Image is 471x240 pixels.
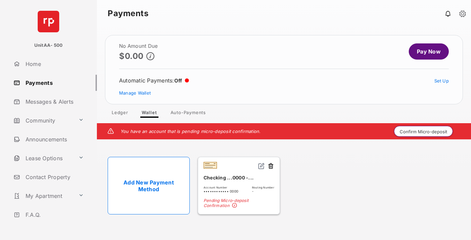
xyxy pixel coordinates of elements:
h2: No Amount Due [119,43,158,49]
a: Contact Property [11,169,97,185]
a: Set Up [434,78,449,83]
span: Account Number [204,186,238,189]
a: Manage Wallet [119,90,151,96]
a: Announcements [11,131,97,147]
span: Off [174,77,182,84]
a: Ledger [106,110,134,118]
a: Lease Options [11,150,76,166]
a: Home [11,56,97,72]
em: You have an account that is pending micro-deposit confirmation. [120,129,261,134]
a: Messages & Alerts [11,94,97,110]
span: Routing Number [252,186,274,189]
a: Community [11,112,76,129]
img: svg+xml;base64,PHN2ZyB2aWV3Qm94PSIwIDAgMjQgMjQiIHdpZHRoPSIxNiIgaGVpZ2h0PSIxNiIgZmlsbD0ibm9uZSIgeG... [258,163,265,169]
span: Pending Micro-deposit Confirmation [204,198,274,209]
p: $0.00 [119,52,144,61]
img: svg+xml;base64,PHN2ZyB4bWxucz0iaHR0cDovL3d3dy53My5vcmcvMjAwMC9zdmciIHdpZHRoPSI2NCIgaGVpZ2h0PSI2NC... [38,11,59,32]
a: Wallet [136,110,162,118]
strong: Payments [108,9,148,18]
a: Payments [11,75,97,91]
p: UnitAA- 500 [34,42,63,49]
div: Checking ...0000 -... [204,172,274,183]
a: Auto-Payments [165,110,211,118]
span: - [252,189,274,193]
span: •••••••••••• 0000 [204,189,238,193]
button: Confirm Micro-deposit [394,126,453,137]
a: F.A.Q. [11,207,97,223]
div: Automatic Payments : [119,77,189,84]
a: Add New Payment Method [108,157,190,214]
a: My Apartment [11,188,76,204]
